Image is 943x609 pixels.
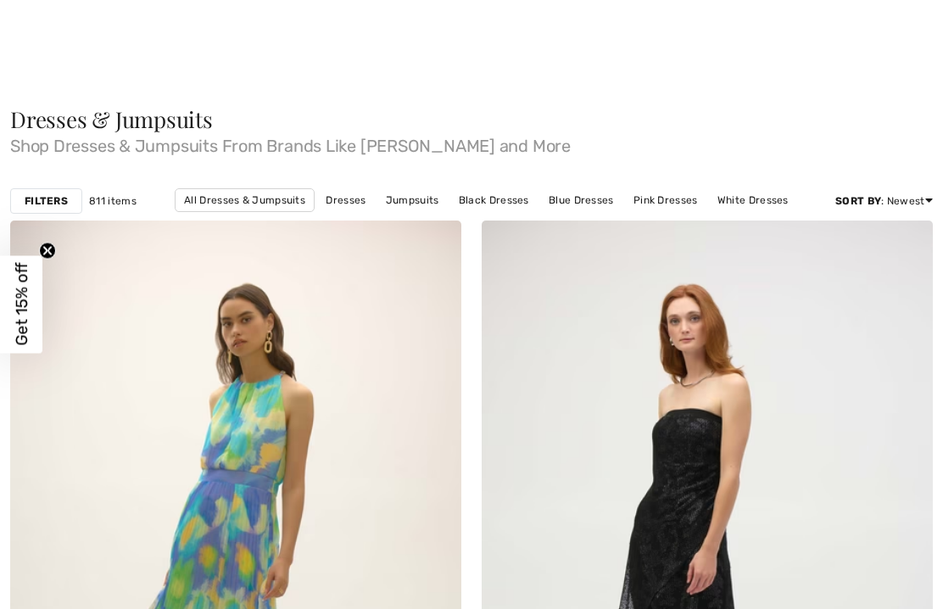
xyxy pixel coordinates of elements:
[835,195,881,207] strong: Sort By
[175,188,315,212] a: All Dresses & Jumpsuits
[450,189,538,211] a: Black Dresses
[377,189,448,211] a: Jumpsuits
[317,189,374,211] a: Dresses
[39,243,56,260] button: Close teaser
[488,212,632,234] a: [PERSON_NAME] Dresses
[540,189,622,211] a: Blue Dresses
[835,193,933,209] div: : Newest
[10,131,933,154] span: Shop Dresses & Jumpsuits From Brands Like [PERSON_NAME] and More
[25,193,68,209] strong: Filters
[12,263,31,346] span: Get 15% off
[10,104,213,134] span: Dresses & Jumpsuits
[625,189,706,211] a: Pink Dresses
[709,189,797,211] a: White Dresses
[340,212,484,234] a: [PERSON_NAME] Dresses
[89,193,137,209] span: 811 items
